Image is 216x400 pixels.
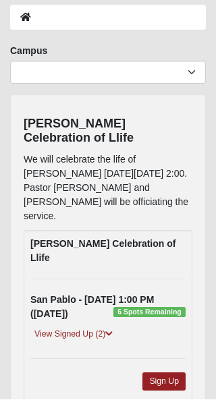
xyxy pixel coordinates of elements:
[24,153,192,224] p: We will celebrate the life of [PERSON_NAME] [DATE][DATE] 2:00. Pastor [PERSON_NAME] and [PERSON_N...
[30,239,175,264] strong: [PERSON_NAME] Celebration of Llife
[142,373,186,391] a: Sign Up
[113,308,186,318] span: 6 Spots Remaining
[30,295,154,320] strong: San Pablo - [DATE] 1:00 PM ([DATE])
[30,328,117,342] a: View Signed Up (2)
[24,117,192,146] h4: [PERSON_NAME] Celebration of Llife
